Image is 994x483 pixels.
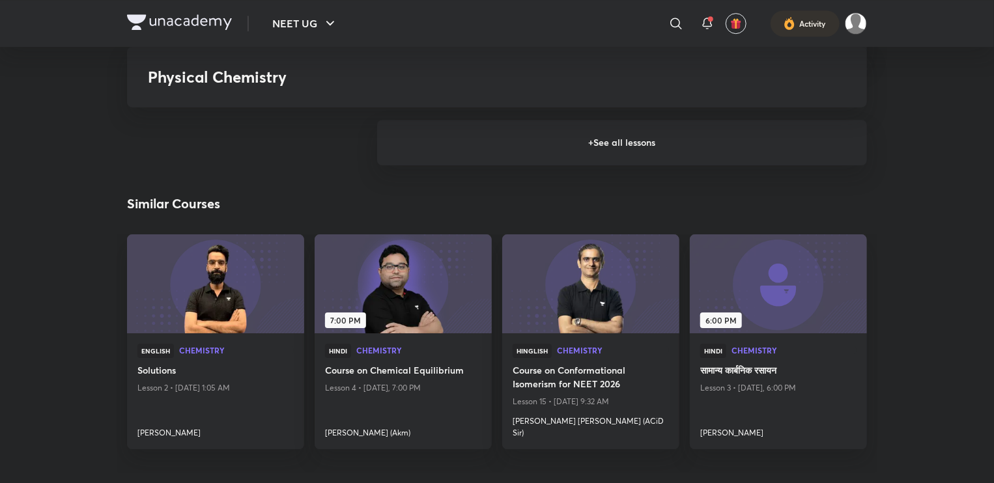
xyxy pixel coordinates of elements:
[325,312,366,328] span: 7:00 PM
[513,393,669,410] p: Lesson 15 • [DATE] 9:32 AM
[125,233,305,334] img: new-thumbnail
[700,363,857,379] a: सामान्य कार्बनिक रसायन
[325,363,481,379] a: Course on Chemical Equilibrium
[557,346,669,354] span: Chemistry
[127,234,304,333] a: new-thumbnail
[845,12,867,34] img: Aman raj
[179,346,294,354] span: Chemistry
[137,363,294,379] a: Solutions
[377,120,867,165] h6: + See all lessons
[700,344,726,358] span: Hindi
[137,422,294,439] a: [PERSON_NAME]
[700,312,742,328] span: 6:00 PM
[137,379,294,396] p: Lesson 2 • [DATE] 1:05 AM
[726,13,746,34] button: avatar
[315,234,492,333] a: new-thumbnail7:00 PM
[690,234,867,333] a: new-thumbnail6:00 PM
[264,10,346,36] button: NEET UG
[731,346,857,354] span: Chemistry
[513,363,669,393] a: Course on Conformational Isomerism for NEET 2026
[148,68,658,87] h3: Physical Chemistry
[325,379,481,396] p: Lesson 4 • [DATE], 7:00 PM
[513,410,669,439] a: [PERSON_NAME] [PERSON_NAME] (ACiD Sir)
[557,346,669,355] a: Chemistry
[325,344,351,358] span: Hindi
[127,14,232,33] a: Company Logo
[688,233,868,334] img: new-thumbnail
[731,346,857,355] a: Chemistry
[502,234,679,333] a: new-thumbnail
[179,346,294,355] a: Chemistry
[127,194,220,214] h2: Similar Courses
[700,422,857,439] a: [PERSON_NAME]
[513,344,552,358] span: Hinglish
[356,346,481,354] span: Chemistry
[700,379,857,396] p: Lesson 3 • [DATE], 6:00 PM
[127,14,232,30] img: Company Logo
[356,346,481,355] a: Chemistry
[137,344,174,358] span: English
[313,233,493,334] img: new-thumbnail
[784,16,795,31] img: activity
[500,233,681,334] img: new-thumbnail
[730,18,742,29] img: avatar
[325,422,481,439] a: [PERSON_NAME] (Akm)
